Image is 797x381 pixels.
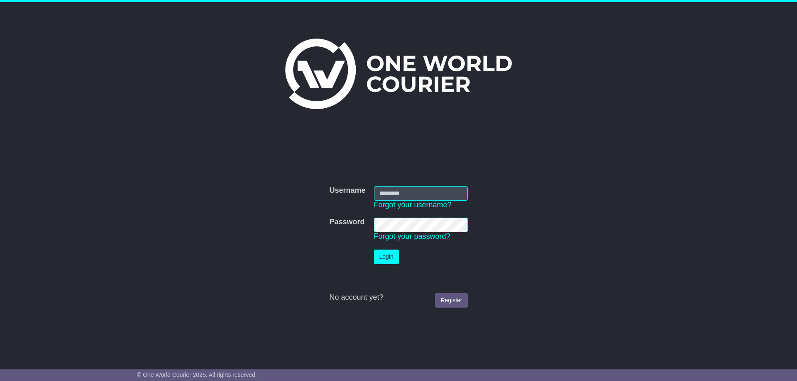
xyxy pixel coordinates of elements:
a: Forgot your password? [374,232,450,240]
button: Login [374,250,399,264]
a: Register [435,293,467,308]
label: Username [329,186,365,195]
label: Password [329,218,364,227]
a: Forgot your username? [374,201,452,209]
div: No account yet? [329,293,467,302]
img: One World [285,39,512,109]
span: © One World Courier 2025. All rights reserved. [137,371,257,378]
